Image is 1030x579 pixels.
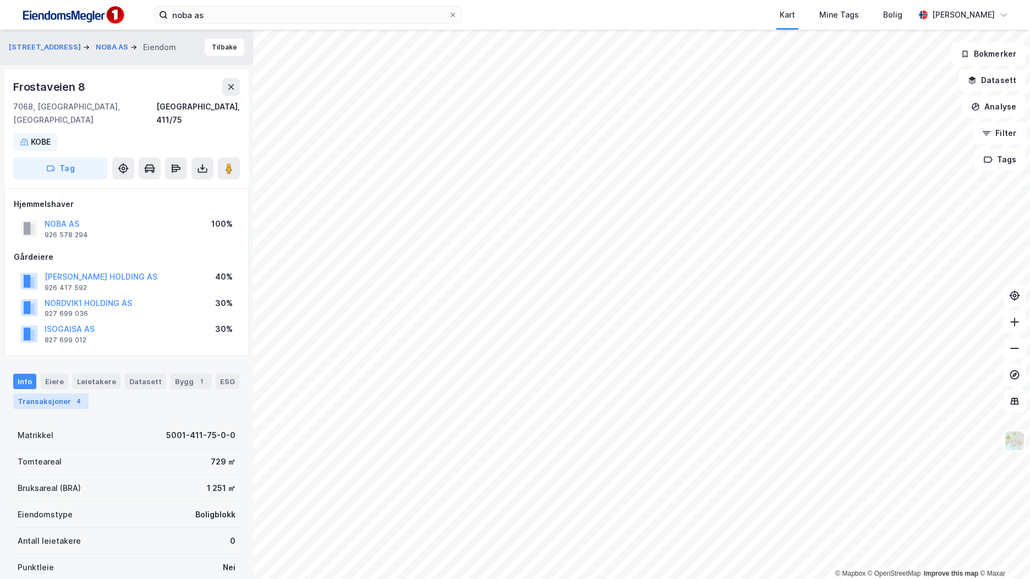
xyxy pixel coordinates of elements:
a: Improve this map [924,570,978,577]
div: Frostaveien 8 [13,78,87,96]
button: Analyse [962,96,1026,118]
button: Tilbake [205,39,244,56]
div: 1 [196,376,207,387]
button: Tags [974,149,1026,171]
div: Boligblokk [195,508,235,521]
div: [PERSON_NAME] [932,8,995,21]
div: Punktleie [18,561,54,574]
div: Eiendomstype [18,508,73,521]
div: Bygg [171,374,211,389]
img: Z [1004,430,1025,451]
div: 926 417 592 [45,283,87,292]
div: Nei [223,561,235,574]
div: Bruksareal (BRA) [18,482,81,495]
div: Eiere [41,374,68,389]
div: KOBE [31,135,51,149]
div: Eiendom [143,41,176,54]
button: Bokmerker [951,43,1026,65]
button: Datasett [958,69,1026,91]
div: 4 [73,396,84,407]
div: Hjemmelshaver [14,198,239,211]
button: Filter [973,122,1026,144]
div: Transaksjoner [13,394,89,409]
div: 927 699 036 [45,309,88,318]
div: 1 251 ㎡ [207,482,235,495]
div: Kart [780,8,795,21]
div: 5001-411-75-0-0 [166,429,235,442]
a: Mapbox [835,570,865,577]
div: 30% [215,323,233,336]
button: Tag [13,157,108,179]
div: Antall leietakere [18,534,81,548]
div: [GEOGRAPHIC_DATA], 411/75 [156,100,240,127]
div: Leietakere [73,374,120,389]
div: 0 [230,534,235,548]
img: F4PB6Px+NJ5v8B7XTbfpPpyloAAAAASUVORK5CYII= [18,3,128,28]
div: Datasett [125,374,166,389]
div: 7068, [GEOGRAPHIC_DATA], [GEOGRAPHIC_DATA] [13,100,156,127]
div: 30% [215,297,233,310]
div: Bolig [883,8,902,21]
button: NOBA AS [96,42,130,53]
iframe: Chat Widget [975,526,1030,579]
div: 926 578 294 [45,231,88,239]
div: 827 699 012 [45,336,86,345]
div: Gårdeiere [14,250,239,264]
div: Matrikkel [18,429,53,442]
div: ESG [216,374,239,389]
div: Tomteareal [18,455,62,468]
div: Mine Tags [819,8,859,21]
input: Søk på adresse, matrikkel, gårdeiere, leietakere eller personer [168,7,448,23]
div: Kontrollprogram for chat [975,526,1030,579]
a: OpenStreetMap [868,570,921,577]
button: [STREET_ADDRESS] [9,42,83,53]
div: 40% [215,270,233,283]
div: 100% [211,217,233,231]
div: Info [13,374,36,389]
div: 729 ㎡ [211,455,235,468]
